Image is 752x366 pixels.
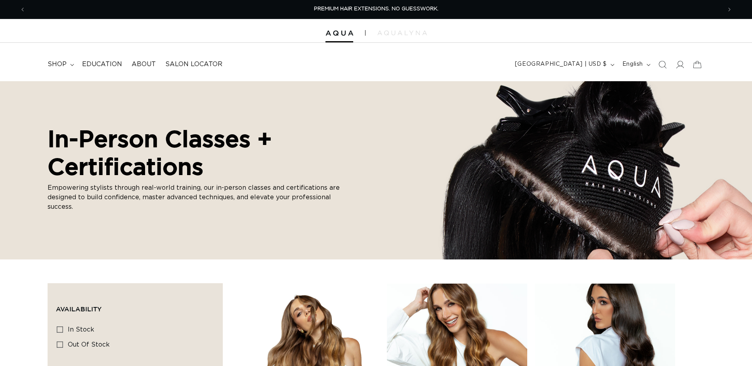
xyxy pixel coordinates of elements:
[14,2,31,17] button: Previous announcement
[622,60,643,69] span: English
[721,2,738,17] button: Next announcement
[56,305,101,313] span: Availability
[515,60,607,69] span: [GEOGRAPHIC_DATA] | USD $
[618,57,654,72] button: English
[654,56,671,73] summary: Search
[56,292,214,320] summary: Availability (0 selected)
[325,30,353,36] img: Aqua Hair Extensions
[68,326,94,333] span: In stock
[43,55,77,73] summary: shop
[132,60,156,69] span: About
[165,60,222,69] span: Salon Locator
[161,55,227,73] a: Salon Locator
[127,55,161,73] a: About
[48,125,349,180] h2: In-Person Classes + Certifications
[314,6,438,11] span: PREMIUM HAIR EXTENSIONS. NO GUESSWORK.
[377,30,427,35] img: aqualyna.com
[48,60,67,69] span: shop
[68,341,110,348] span: Out of stock
[48,183,349,212] p: Empowering stylists through real-world training, our in-person classes and certifications are des...
[510,57,618,72] button: [GEOGRAPHIC_DATA] | USD $
[82,60,122,69] span: Education
[77,55,127,73] a: Education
